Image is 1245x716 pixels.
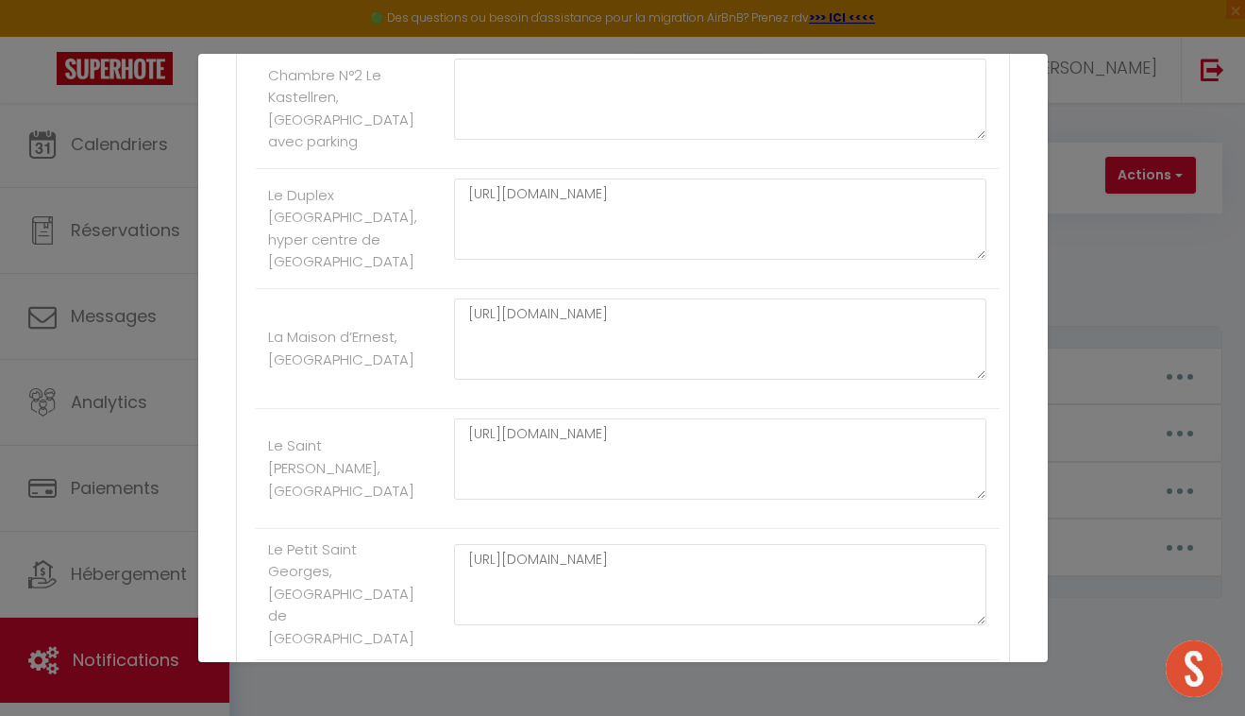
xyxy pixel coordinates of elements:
[1166,640,1222,697] div: Ouvrir le chat
[268,538,414,650] label: Le Petit Saint Georges, [GEOGRAPHIC_DATA] de [GEOGRAPHIC_DATA]
[268,435,414,502] label: Le Saint [PERSON_NAME], [GEOGRAPHIC_DATA]
[268,184,417,273] label: Le Duplex [GEOGRAPHIC_DATA], hyper centre de [GEOGRAPHIC_DATA]
[268,64,414,153] label: Chambre N°2 Le Kastellren, [GEOGRAPHIC_DATA] avec parking
[268,326,414,370] label: La Maison d’Ernest, [GEOGRAPHIC_DATA]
